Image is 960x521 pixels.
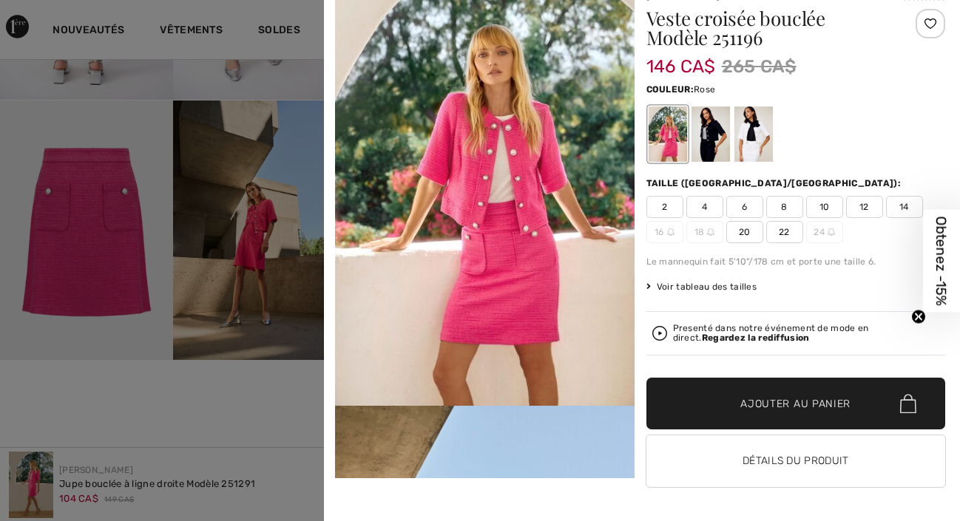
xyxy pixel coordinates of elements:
span: 4 [686,196,723,218]
span: 22 [766,221,803,243]
span: 12 [846,196,883,218]
span: Obtenez -15% [933,216,950,305]
span: Voir tableau des tailles [646,280,757,293]
div: Blanc Cassé [734,106,772,162]
span: Couleur: [646,84,694,95]
span: 20 [726,221,763,243]
span: 10 [806,196,843,218]
h1: Veste croisée bouclée Modèle 251196 [646,9,896,47]
div: Le mannequin fait 5'10"/178 cm et porte une taille 6. [646,255,946,268]
span: 265 CA$ [722,53,797,80]
span: 18 [686,221,723,243]
button: Ajouter au panier [646,378,946,429]
img: Regardez la rediffusion [652,326,667,341]
span: 6 [726,196,763,218]
div: Presenté dans notre événement de mode en direct. [673,324,940,343]
span: 14 [886,196,923,218]
strong: Regardez la rediffusion [702,333,810,343]
span: 24 [806,221,843,243]
img: ring-m.svg [828,228,835,236]
span: 2 [646,196,683,218]
span: 146 CA$ [646,41,716,77]
img: Bag.svg [900,395,916,414]
span: Rose [694,84,715,95]
img: ring-m.svg [707,228,714,236]
div: Noir [691,106,729,162]
span: 16 [646,221,683,243]
img: ring-m.svg [667,228,675,236]
button: Close teaser [911,309,926,324]
div: Rose [648,106,686,162]
div: Obtenez -15%Close teaser [923,209,960,312]
span: Aide [34,10,64,24]
div: Taille ([GEOGRAPHIC_DATA]/[GEOGRAPHIC_DATA]): [646,177,905,190]
button: Détails du produit [646,435,946,487]
span: Ajouter au panier [740,396,851,412]
span: 8 [766,196,803,218]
